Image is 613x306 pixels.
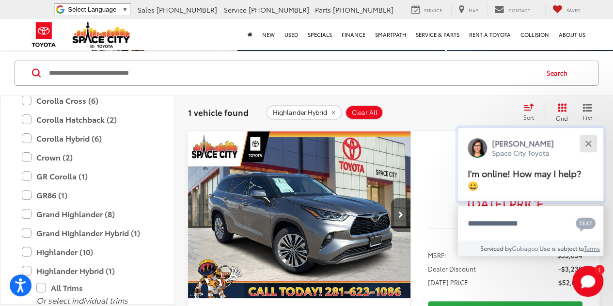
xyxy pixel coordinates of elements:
[188,106,249,118] span: 1 vehicle found
[48,62,537,85] input: Search by Make, Model, or Keyword
[68,6,116,13] span: Select Language
[345,105,383,120] button: Clear All
[391,198,410,232] button: Next image
[157,5,217,15] span: [PHONE_NUMBER]
[243,19,257,50] a: Home
[516,19,554,50] a: Collision
[458,128,603,256] div: Close[PERSON_NAME]Space City ToyotaI'm online! How may I help? 😀Type your messageChat with SMSSen...
[68,6,128,13] a: Select Language​
[572,266,603,297] svg: Start Chat
[566,7,581,13] span: Saved
[315,5,331,15] span: Parts
[480,244,512,252] span: Serviced by
[188,131,411,299] a: 2025 Toyota Highlander Hybrid Platinum2025 Toyota Highlander Hybrid Platinum2025 Toyota Highlande...
[22,149,153,166] label: Crown (2)
[36,279,153,296] label: All Trims
[519,103,545,122] button: Select sort value
[428,277,468,287] span: [DATE] PRICE
[22,206,153,223] label: Grand Highlander (8)
[303,19,337,50] a: Specials
[36,294,128,306] i: Or select individual trims
[458,206,603,241] textarea: Type your message
[545,4,588,15] a: My Saved Vehicles
[273,109,327,116] span: Highlander Hybrid
[188,131,411,299] img: 2025 Toyota Highlander Hybrid Platinum
[464,19,516,50] a: Rent a Toyota
[578,133,598,154] button: Close
[539,244,584,252] span: Use is subject to
[22,130,153,147] label: Corolla Hybrid (6)
[554,19,590,50] a: About Us
[469,7,478,13] span: Map
[556,114,568,122] span: Grid
[22,92,153,109] label: Corolla Cross (6)
[487,4,537,15] a: Contact
[424,7,442,13] span: Service
[598,267,600,272] span: 1
[537,61,582,85] button: Search
[572,266,603,297] button: Toggle Chat Window
[411,19,464,50] a: Service & Parts
[523,113,534,121] span: Sort
[352,109,377,116] span: Clear All
[122,6,128,13] span: ▼
[404,4,449,15] a: Service
[22,187,153,204] label: GR86 (1)
[22,262,153,279] label: Highlander Hybrid (1)
[545,103,575,122] button: Grid View
[370,19,411,50] a: SmartPath
[72,21,130,48] img: Space City Toyota
[428,250,447,260] span: MSRP:
[451,4,485,15] a: Map
[22,225,153,242] label: Grand Highlander Hybrid (1)
[280,19,303,50] a: Used
[575,103,599,122] button: List View
[224,5,247,15] span: Service
[22,168,153,185] label: GR Corolla (1)
[266,105,342,120] button: remove Highlander%20Hybrid
[333,5,393,15] span: [PHONE_NUMBER]
[573,212,598,234] button: Chat with SMS
[492,138,554,148] p: [PERSON_NAME]
[428,169,582,193] span: $52,616
[584,244,600,252] a: Terms
[138,5,155,15] span: Sales
[249,5,309,15] span: [PHONE_NUMBER]
[257,19,280,50] a: New
[337,19,370,50] a: Finance
[22,111,153,128] label: Corolla Hatchback (2)
[508,7,530,13] span: Contact
[22,243,153,260] label: Highlander (10)
[558,277,582,287] span: $52,616
[26,19,62,50] img: Toyota
[428,198,582,208] span: [DATE] Price
[576,216,596,232] svg: Text
[492,148,554,158] p: Space City Toyota
[468,167,581,192] span: I'm online! How may I help? 😀
[188,131,411,299] div: 2025 Toyota Highlander Hybrid Platinum 0
[428,264,476,274] span: Dealer Discount
[512,244,539,252] a: Gubagoo.
[558,264,582,274] span: -$3,238
[582,113,592,122] span: List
